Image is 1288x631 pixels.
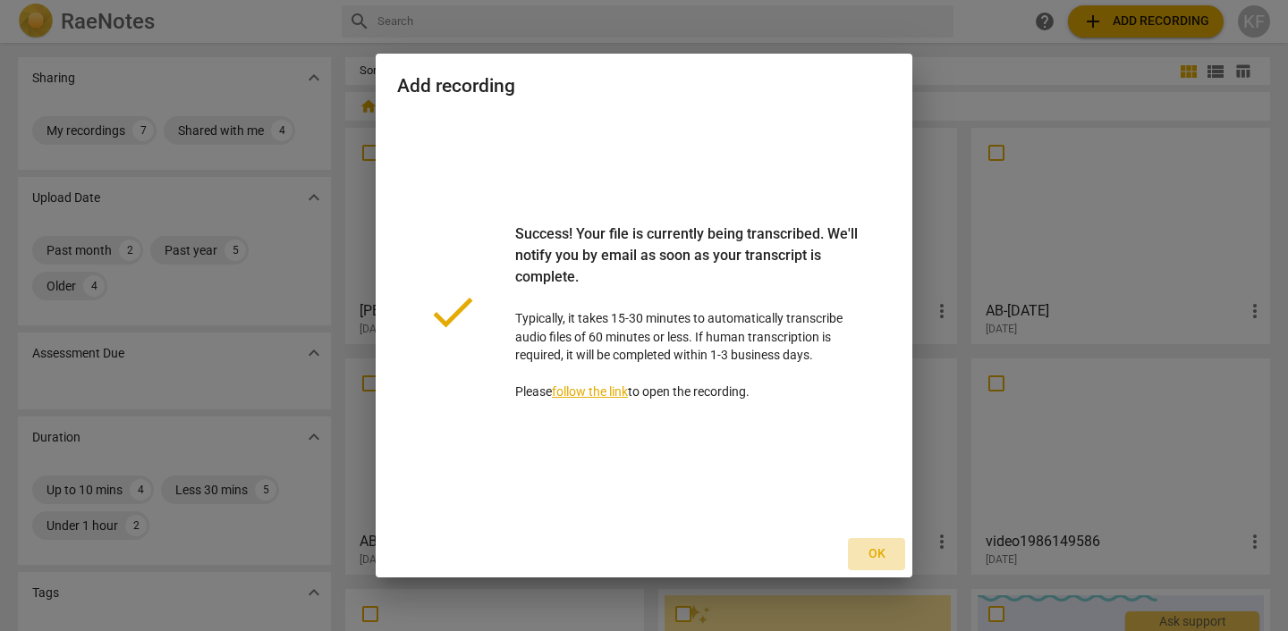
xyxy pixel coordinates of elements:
[426,285,479,339] span: done
[552,384,628,399] a: follow the link
[848,538,905,570] button: Ok
[862,545,891,563] span: Ok
[397,75,891,97] h2: Add recording
[515,223,862,309] div: Success! Your file is currently being transcribed. We'll notify you by email as soon as your tran...
[515,223,862,401] p: Typically, it takes 15-30 minutes to automatically transcribe audio files of 60 minutes or less. ...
